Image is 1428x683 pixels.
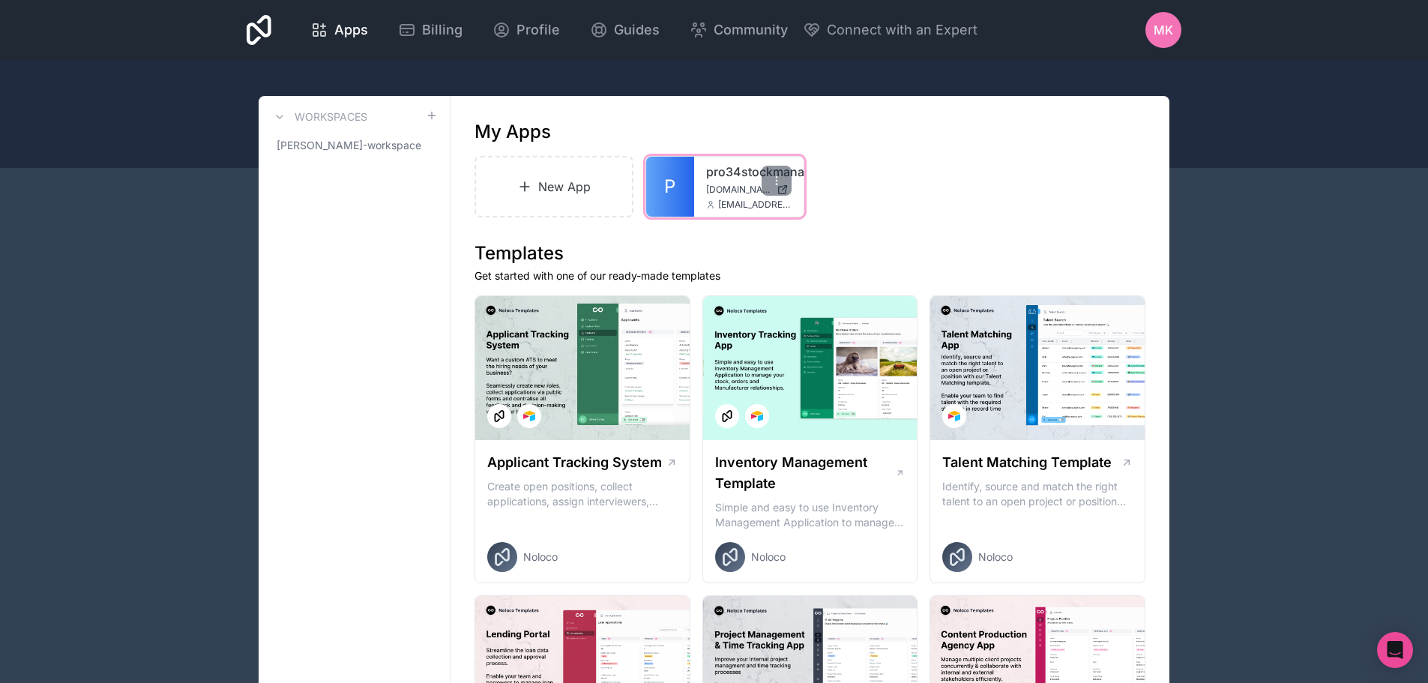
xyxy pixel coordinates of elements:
img: Airtable Logo [751,410,763,422]
img: Airtable Logo [948,410,960,422]
span: Noloco [978,550,1013,565]
p: Identify, source and match the right talent to an open project or position with our Talent Matchi... [942,479,1133,509]
h1: My Apps [475,120,551,144]
div: Open Intercom Messenger [1377,632,1413,668]
h1: Inventory Management Template [715,452,895,494]
span: [DOMAIN_NAME] [706,184,771,196]
a: P [646,157,694,217]
span: Noloco [751,550,786,565]
h3: Workspaces [295,109,367,124]
a: Billing [386,13,475,46]
a: Profile [480,13,572,46]
a: Community [678,13,800,46]
p: Create open positions, collect applications, assign interviewers, centralise candidate feedback a... [487,479,678,509]
p: Get started with one of our ready-made templates [475,268,1145,283]
span: Billing [422,19,463,40]
h1: Talent Matching Template [942,452,1112,473]
a: Apps [298,13,380,46]
span: [PERSON_NAME]-workspace [277,138,421,153]
p: Simple and easy to use Inventory Management Application to manage your stock, orders and Manufact... [715,500,906,530]
a: Guides [578,13,672,46]
img: Airtable Logo [523,410,535,422]
span: Community [714,19,788,40]
a: Workspaces [271,108,367,126]
h1: Templates [475,241,1145,265]
span: Apps [334,19,368,40]
a: pro34stockmanagement [706,163,792,181]
span: [EMAIL_ADDRESS][DOMAIN_NAME] [718,199,792,211]
span: P [664,175,675,199]
span: Profile [516,19,560,40]
a: New App [475,156,633,217]
button: Connect with an Expert [803,19,977,40]
h1: Applicant Tracking System [487,452,662,473]
span: MK [1154,21,1173,39]
span: Noloco [523,550,558,565]
span: Connect with an Expert [827,19,977,40]
a: [DOMAIN_NAME] [706,184,792,196]
span: Guides [614,19,660,40]
a: [PERSON_NAME]-workspace [271,132,438,159]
